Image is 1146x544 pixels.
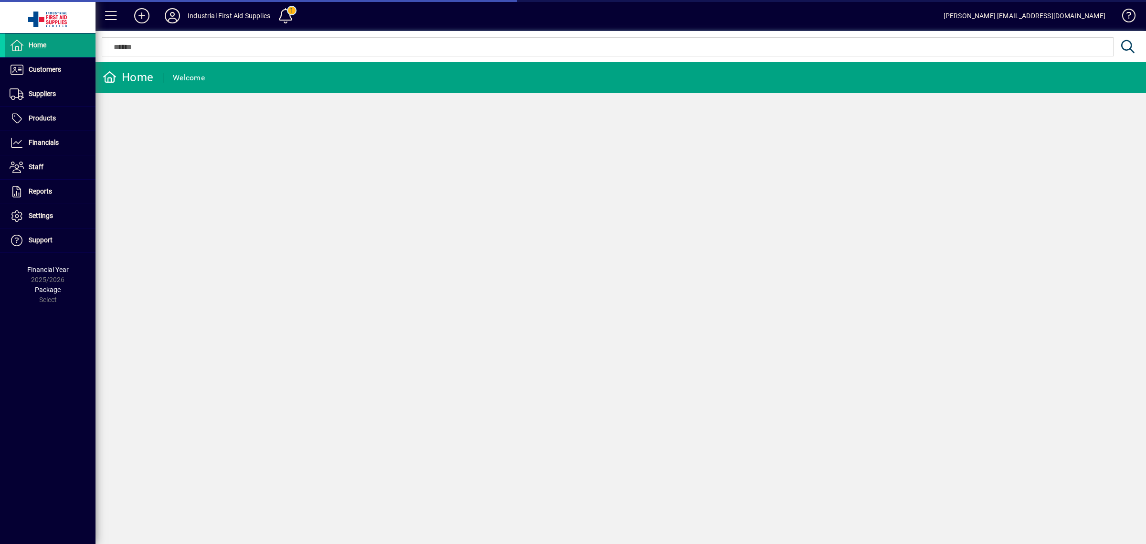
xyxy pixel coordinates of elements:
span: Support [29,236,53,244]
span: Financials [29,139,59,146]
span: Package [35,286,61,294]
span: Home [29,41,46,49]
a: Suppliers [5,82,95,106]
span: Products [29,114,56,122]
a: Customers [5,58,95,82]
div: Home [103,70,153,85]
a: Support [5,228,95,252]
a: Knowledge Base [1115,2,1134,33]
div: [PERSON_NAME] [EMAIL_ADDRESS][DOMAIN_NAME] [944,8,1105,23]
button: Add [127,7,157,24]
a: Products [5,107,95,131]
span: Suppliers [29,90,56,98]
span: Settings [29,212,53,219]
button: Profile [157,7,188,24]
a: Reports [5,180,95,204]
span: Reports [29,187,52,195]
span: Staff [29,163,43,171]
div: Industrial First Aid Supplies [188,8,270,23]
span: Financial Year [27,266,69,273]
span: Customers [29,65,61,73]
a: Settings [5,204,95,228]
div: Welcome [173,70,205,86]
a: Financials [5,131,95,155]
a: Staff [5,155,95,179]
